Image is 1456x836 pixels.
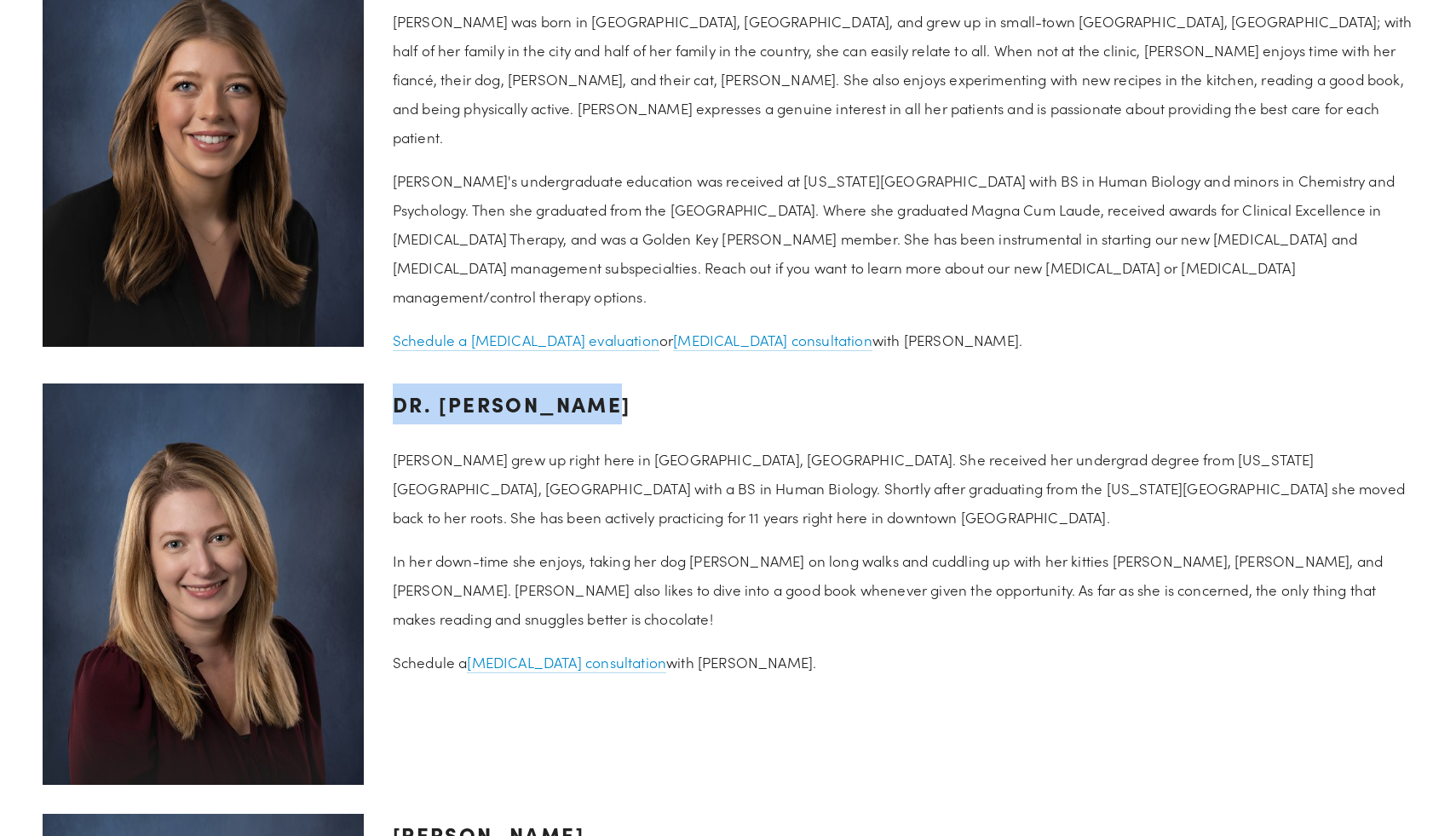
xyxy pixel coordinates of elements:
p: Schedule a with [PERSON_NAME]. [393,648,1413,677]
a: [MEDICAL_DATA] consultation [467,653,666,673]
a: [MEDICAL_DATA] consultation [673,331,872,351]
a: Schedule a [MEDICAL_DATA] evaluation [393,331,659,351]
p: or with [PERSON_NAME]. [393,326,1413,355]
p: In her down-time she enjoys, taking her dog [PERSON_NAME] on long walks and cuddling up with her ... [393,546,1413,633]
p: [PERSON_NAME] was born in [GEOGRAPHIC_DATA], [GEOGRAPHIC_DATA], and grew up in small-town [GEOGRA... [393,7,1413,152]
p: [PERSON_NAME]'s undergraduate education was received at [US_STATE][GEOGRAPHIC_DATA] with BS in Hu... [393,166,1413,311]
p: [PERSON_NAME] grew up right here in [GEOGRAPHIC_DATA], [GEOGRAPHIC_DATA]. She received her underg... [393,445,1413,532]
h3: Dr. [PERSON_NAME] [393,383,1413,424]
